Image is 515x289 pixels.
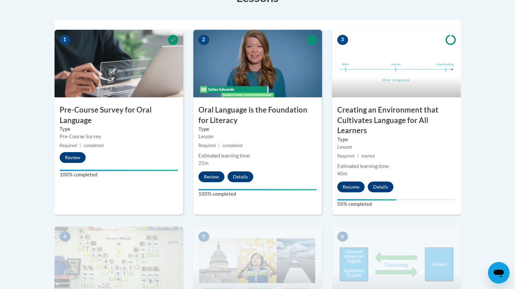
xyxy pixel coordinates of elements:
[198,152,317,160] div: Estimated learning time:
[337,35,348,45] span: 3
[337,199,396,200] div: Your progress
[198,232,209,242] span: 5
[60,152,86,163] button: Review
[488,262,510,284] iframe: Button to launch messaging window
[60,133,178,140] div: Pre-Course Survey
[193,105,322,126] h3: Oral Language is the Foundation for Literacy
[332,30,461,97] img: Course Image
[337,136,456,143] label: Type
[60,35,70,45] span: 1
[60,171,178,178] label: 100% completed
[198,190,317,198] label: 100% completed
[361,153,375,159] span: started
[198,171,224,182] button: Review
[337,171,347,176] span: 40m
[337,200,456,208] label: 50% completed
[198,160,209,166] span: 25m
[198,143,216,148] span: Required
[198,35,209,45] span: 2
[60,143,77,148] span: Required
[337,153,355,159] span: Required
[193,30,322,97] img: Course Image
[60,170,178,171] div: Your progress
[80,143,81,148] span: |
[198,125,317,133] label: Type
[337,163,456,170] div: Estimated learning time:
[60,125,178,133] label: Type
[228,171,253,182] button: Details
[368,182,393,192] button: Details
[337,143,456,151] div: Lesson
[218,143,220,148] span: |
[55,30,183,97] img: Course Image
[60,232,70,242] span: 4
[337,182,365,192] button: Resume
[332,105,461,136] h3: Creating an Environment that Cultivates Language for All Learners
[198,133,317,140] div: Lesson
[55,105,183,126] h3: Pre-Course Survey for Oral Language
[198,189,317,190] div: Your progress
[222,143,242,148] span: completed
[84,143,104,148] span: completed
[357,153,359,159] span: |
[337,232,348,242] span: 6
